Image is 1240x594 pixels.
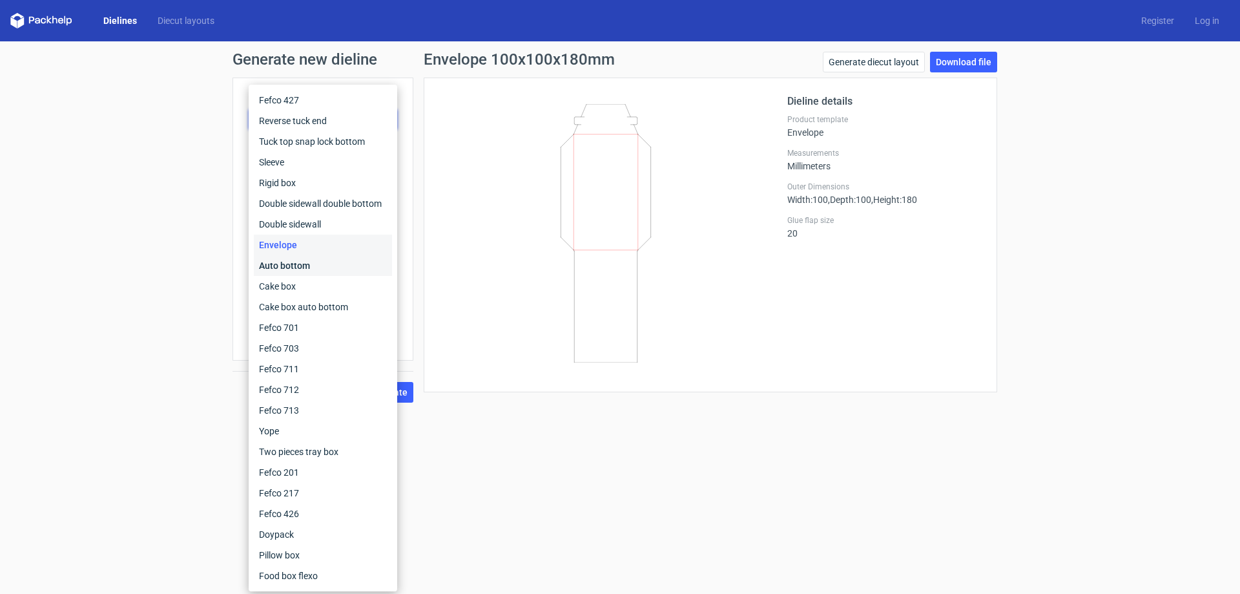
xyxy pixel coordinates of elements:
a: Diecut layouts [147,14,225,27]
a: Generate diecut layout [823,52,925,72]
h1: Generate new dieline [232,52,1008,67]
div: Fefco 201 [254,462,392,483]
div: Double sidewall [254,214,392,235]
div: Fefco 426 [254,504,392,524]
label: Measurements [787,148,981,158]
div: Fefco 713 [254,400,392,421]
div: Fefco 711 [254,359,392,379]
div: Fefco 217 [254,483,392,504]
h1: Envelope 100x100x180mm [424,52,615,67]
a: Register [1131,14,1184,27]
div: Envelope [254,235,392,255]
span: Width : 100 [787,195,828,205]
div: Envelope [787,114,981,138]
h2: Dieline details [787,94,981,109]
a: Download file [930,52,997,72]
div: Fefco 427 [254,90,392,111]
div: Cake box [254,276,392,297]
div: Cake box auto bottom [254,297,392,317]
div: Fefco 712 [254,379,392,400]
div: 20 [787,215,981,239]
div: Yope [254,421,392,441]
div: Reverse tuck end [254,111,392,131]
label: Product template [787,114,981,125]
div: Double sidewall double bottom [254,193,392,214]
div: Pillow box [254,545,392,566]
div: Sleeve [254,152,392,173]
div: Fefco 701 [254,317,392,338]
span: , Height : 180 [871,195,917,205]
div: Rigid box [254,173,392,193]
div: Two pieces tray box [254,441,392,462]
div: Fefco 703 [254,338,392,359]
a: Dielines [93,14,147,27]
div: Auto bottom [254,255,392,276]
div: Doypack [254,524,392,545]
label: Glue flap size [787,215,981,226]
div: Food box flexo [254,566,392,586]
span: , Depth : 100 [828,195,871,205]
div: Tuck top snap lock bottom [254,131,392,152]
label: Outer Dimensions [787,182,981,192]
div: Millimeters [787,148,981,171]
a: Log in [1184,14,1230,27]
